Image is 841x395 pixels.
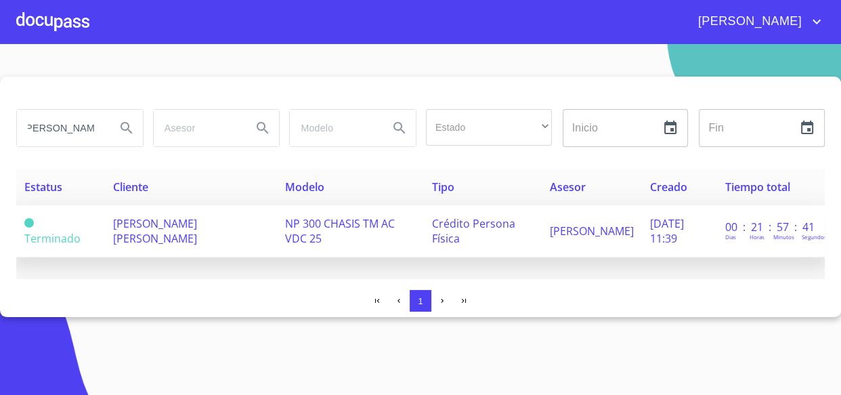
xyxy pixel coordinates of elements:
button: Search [110,112,143,144]
p: Minutos [773,233,794,241]
input: search [290,110,378,146]
span: Modelo [285,180,324,194]
span: Estatus [24,180,62,194]
span: Asesor [550,180,586,194]
button: Search [246,112,279,144]
span: [PERSON_NAME] [PERSON_NAME] [113,216,197,246]
span: Terminado [24,231,81,246]
p: Segundos [802,233,827,241]
span: Creado [650,180,687,194]
span: Tipo [432,180,454,194]
span: Crédito Persona Física [432,216,515,246]
button: 1 [410,290,431,312]
span: [PERSON_NAME] [550,224,634,238]
input: search [154,110,242,146]
input: search [17,110,105,146]
span: Terminado [24,218,34,228]
button: account of current user [688,11,825,33]
span: Cliente [113,180,148,194]
p: Horas [750,233,764,241]
span: 1 [418,296,423,306]
span: [DATE] 11:39 [650,216,684,246]
div: ​ [426,109,552,146]
span: [PERSON_NAME] [688,11,808,33]
p: Dias [725,233,736,241]
span: NP 300 CHASIS TM AC VDC 25 [285,216,395,246]
span: Tiempo total [725,180,790,194]
button: Search [383,112,416,144]
p: 00 : 21 : 57 : 41 [725,220,817,234]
